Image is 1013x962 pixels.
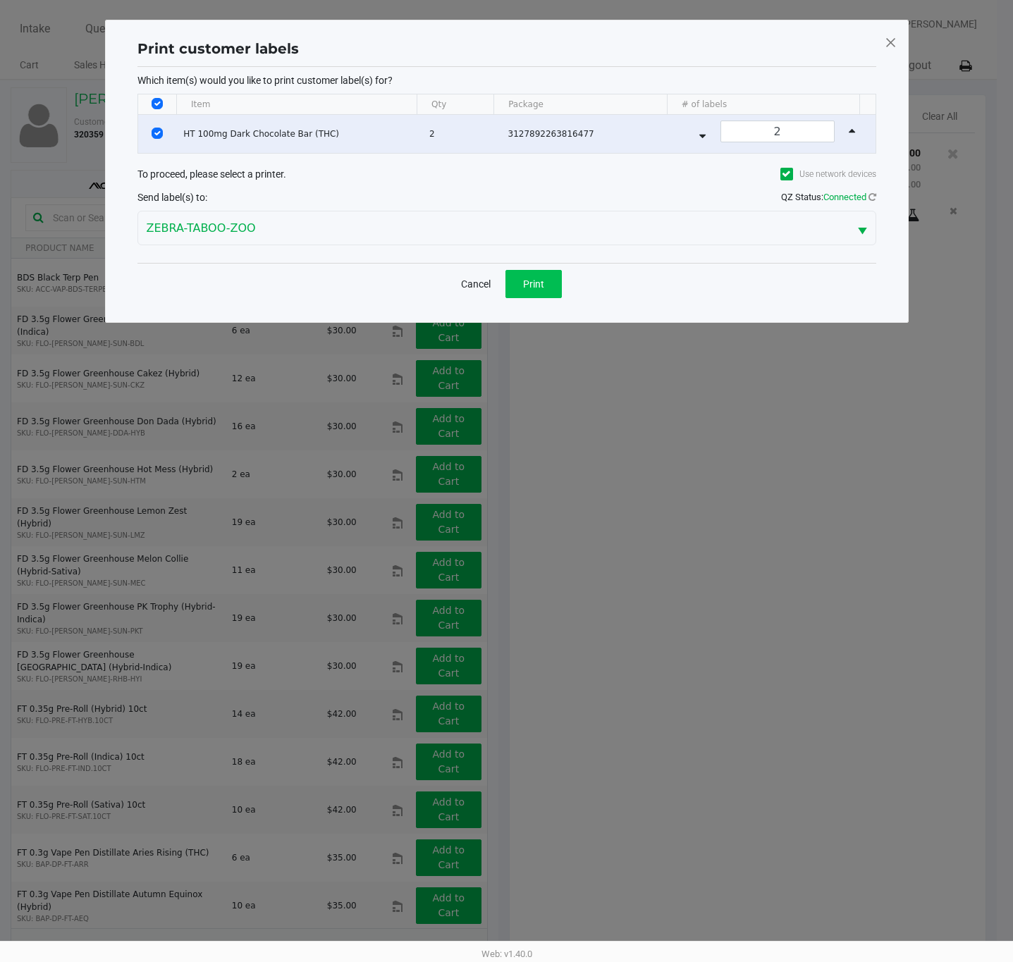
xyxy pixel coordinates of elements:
[481,949,532,959] span: Web: v1.40.0
[137,74,876,87] p: Which item(s) would you like to print customer label(s) for?
[849,211,876,245] button: Select
[138,94,876,153] div: Data table
[493,94,667,115] th: Package
[780,168,876,180] label: Use network devices
[137,192,207,203] span: Send label(s) to:
[137,168,286,180] span: To proceed, please select a printer.
[152,128,163,139] input: Select Row
[423,115,502,153] td: 2
[176,94,417,115] th: Item
[667,94,859,115] th: # of labels
[823,192,866,202] span: Connected
[137,38,299,59] h1: Print customer labels
[177,115,423,153] td: HT 100mg Dark Chocolate Bar (THC)
[781,192,876,202] span: QZ Status:
[417,94,493,115] th: Qty
[147,220,840,237] span: ZEBRA-TABOO-ZOO
[152,98,163,109] input: Select All Rows
[502,115,679,153] td: 3127892263816477
[505,270,562,298] button: Print
[452,270,500,298] button: Cancel
[523,278,544,290] span: Print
